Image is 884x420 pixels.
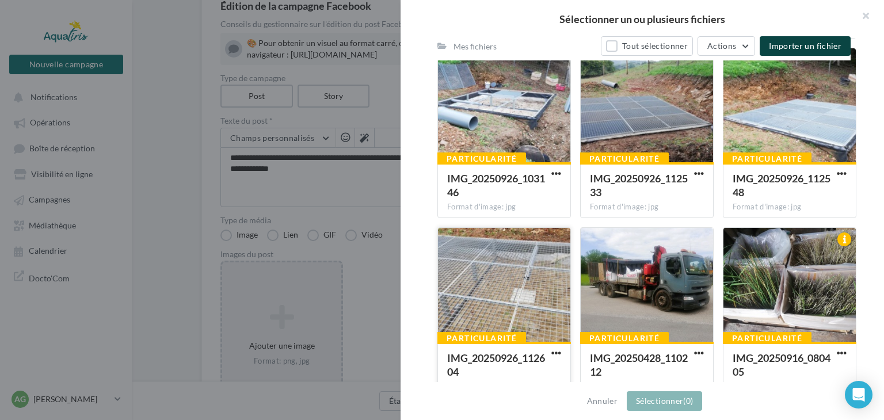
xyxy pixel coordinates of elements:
[733,381,847,392] div: Format d'image: jpg
[580,332,669,345] div: Particularité
[845,381,872,408] div: Open Intercom Messenger
[733,172,830,198] span: IMG_20250926_112548
[760,36,851,56] button: Importer un fichier
[419,14,866,24] h2: Sélectionner un ou plusieurs fichiers
[447,172,545,198] span: IMG_20250926_103146
[580,152,669,165] div: Particularité
[590,381,704,392] div: Format d'image: jpg
[582,394,622,408] button: Annuler
[601,36,693,56] button: Tout sélectionner
[590,202,704,212] div: Format d'image: jpg
[627,391,702,411] button: Sélectionner(0)
[683,396,693,406] span: (0)
[590,172,688,198] span: IMG_20250926_112533
[447,381,561,392] div: Format d'image: jpg
[733,202,847,212] div: Format d'image: jpg
[723,332,811,345] div: Particularité
[733,352,830,378] span: IMG_20250916_080405
[437,332,526,345] div: Particularité
[707,41,736,51] span: Actions
[769,41,841,51] span: Importer un fichier
[723,152,811,165] div: Particularité
[447,352,545,378] span: IMG_20250926_112604
[437,152,526,165] div: Particularité
[447,202,561,212] div: Format d'image: jpg
[698,36,755,56] button: Actions
[590,352,688,378] span: IMG_20250428_110212
[454,41,497,52] div: Mes fichiers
